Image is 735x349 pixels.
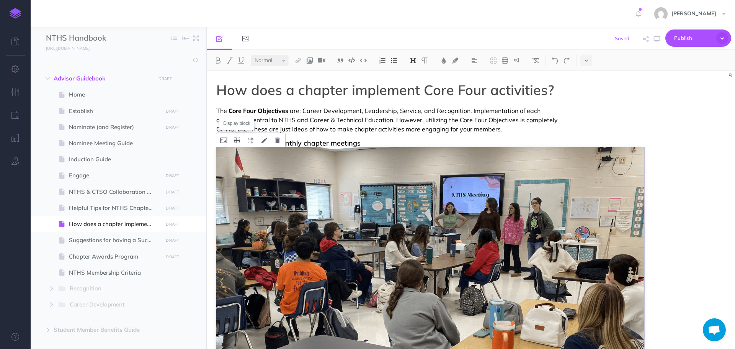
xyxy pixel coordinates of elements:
[69,171,160,180] span: Engage
[163,204,182,213] button: DRAFT
[318,57,325,64] img: Add video button
[155,74,175,83] button: DRAFT
[46,54,189,67] input: Search
[69,252,160,261] span: Chapter Awards Program
[69,187,160,197] span: NTHS & CTSO Collaboration Guide
[54,325,151,334] span: Student Member Benefits Guide
[69,203,160,213] span: Helpful Tips for NTHS Chapter Officers
[306,57,313,64] img: Add image button
[552,57,559,64] img: Undo
[46,33,136,44] input: Documentation Name
[471,57,478,64] img: Alignment dropdown menu button
[348,57,355,63] img: Code block button
[10,8,21,19] img: logo-mark.svg
[668,10,720,17] span: [PERSON_NAME]
[410,57,416,64] img: Headings dropdown button
[390,57,397,64] img: Unordered list button
[163,252,182,261] button: DRAFT
[69,123,160,132] span: Nominate (and Register)
[532,57,539,64] img: Clear styles button
[440,57,447,64] img: Text color button
[166,238,179,243] small: DRAFT
[163,236,182,245] button: DRAFT
[229,107,288,115] span: Core Four Objectives
[163,188,182,197] button: DRAFT
[216,139,361,147] span: Start with having monthly chapter meetings
[69,155,160,164] span: Induction Guide
[215,57,222,64] img: Bold button
[69,268,160,277] span: NTHS Membership Criteria
[69,139,160,148] span: Nominee Meeting Guide
[69,107,160,116] span: Establish
[163,107,182,116] button: DRAFT
[163,123,182,132] button: DRAFT
[563,57,570,64] img: Redo
[166,206,179,211] small: DRAFT
[46,46,90,51] small: [URL][DOMAIN_NAME]
[31,44,97,52] a: [URL][DOMAIN_NAME]
[226,57,233,64] img: Italic button
[69,220,160,229] span: How does a chapter implement the Core Four Objectives?
[166,173,179,178] small: DRAFT
[360,57,367,63] img: Inline code button
[70,300,149,310] span: Career Development
[501,57,508,64] img: Create table button
[166,190,179,195] small: DRAFT
[295,57,302,64] img: Link button
[54,74,151,83] span: Advisor Guidebook
[166,109,179,114] small: DRAFT
[166,222,179,227] small: DRAFT
[337,57,344,64] img: Blockquote button
[665,29,731,47] button: Publish
[379,57,386,64] img: Ordered list button
[69,90,160,99] span: Home
[70,284,149,294] span: Recognition
[158,76,172,81] small: DRAFT
[452,57,459,64] img: Text background color button
[216,82,567,98] h1: How does a chapter implement Core Four activities?
[513,57,520,64] img: Callout dropdown menu button
[421,57,428,64] img: Paragraph button
[674,32,712,44] span: Publish
[163,220,182,229] button: DRAFT
[163,171,182,180] button: DRAFT
[703,318,726,341] a: Open chat
[654,7,668,21] img: e15ca27c081d2886606c458bc858b488.jpg
[166,125,179,130] small: DRAFT
[69,236,160,245] span: Suggestions for having a Successful Chapter
[238,57,245,64] img: Underline button
[216,107,227,115] span: The
[615,35,630,41] span: Saved!
[166,254,179,259] small: DRAFT
[216,107,542,124] span: are: Career Development, Leadership, Service, and Recognition. Implementation of each objective i...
